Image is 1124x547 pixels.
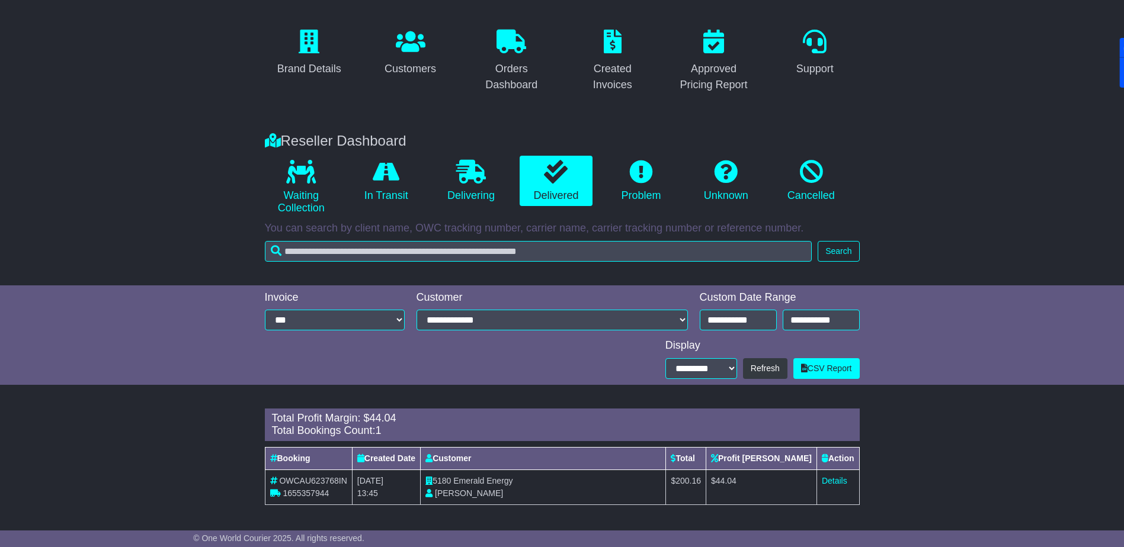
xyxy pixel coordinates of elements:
[666,447,706,469] th: Total
[265,447,352,469] th: Booking
[352,447,420,469] th: Created Date
[774,156,847,207] a: Cancelled
[793,358,860,379] a: CSV Report
[796,61,834,77] div: Support
[576,61,650,93] div: Created Invoices
[377,25,444,81] a: Customers
[277,61,341,77] div: Brand Details
[283,488,329,498] span: 1655357944
[433,476,451,485] span: 5180
[259,133,866,150] div: Reseller Dashboard
[700,291,860,304] div: Custom Date Range
[669,25,758,97] a: Approved Pricing Report
[789,25,841,81] a: Support
[193,533,364,543] span: © One World Courier 2025. All rights reserved.
[357,476,383,485] span: [DATE]
[376,424,382,436] span: 1
[743,358,787,379] button: Refresh
[421,447,666,469] th: Customer
[818,241,859,262] button: Search
[716,476,736,485] span: 44.04
[272,412,853,425] div: Total Profit Margin: $
[270,25,349,81] a: Brand Details
[665,339,860,352] div: Display
[467,25,556,97] a: Orders Dashboard
[265,222,860,235] p: You can search by client name, OWC tracking number, carrier name, carrier tracking number or refe...
[568,25,658,97] a: Created Invoices
[706,447,817,469] th: Profit [PERSON_NAME]
[350,156,422,207] a: In Transit
[434,156,507,207] a: Delivering
[822,476,847,485] a: Details
[666,469,706,504] td: $
[475,61,549,93] div: Orders Dashboard
[453,476,513,485] span: Emerald Energy
[706,469,817,504] td: $
[265,291,405,304] div: Invoice
[690,156,763,207] a: Unknown
[417,291,688,304] div: Customer
[435,488,503,498] span: [PERSON_NAME]
[370,412,396,424] span: 44.04
[816,447,859,469] th: Action
[279,476,347,485] span: OWCAU623768IN
[520,156,593,207] a: Delivered
[265,156,338,219] a: Waiting Collection
[385,61,436,77] div: Customers
[272,424,853,437] div: Total Bookings Count:
[357,488,378,498] span: 13:45
[677,61,751,93] div: Approved Pricing Report
[604,156,677,207] a: Problem
[675,476,701,485] span: 200.16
